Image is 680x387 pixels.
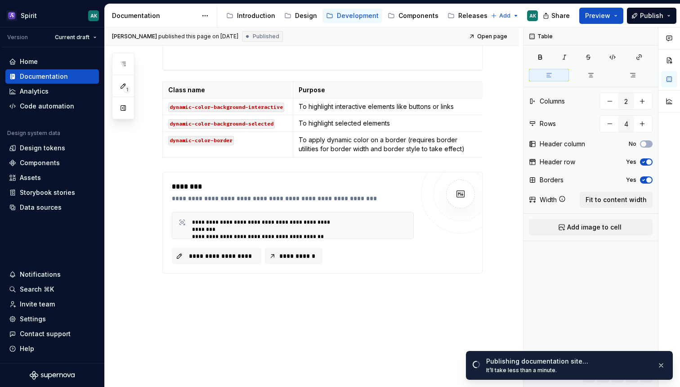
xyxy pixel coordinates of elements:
button: Fit to content width [580,192,653,208]
div: Components [20,158,60,167]
div: AK [90,12,97,19]
a: Design [281,9,321,23]
div: Releases [458,11,488,20]
a: Design tokens [5,141,99,155]
div: Home [20,57,38,66]
div: Search ⌘K [20,285,54,294]
a: Components [384,9,442,23]
a: Analytics [5,84,99,99]
div: Header column [540,139,585,148]
svg: Supernova Logo [30,371,75,380]
button: Current draft [51,31,101,44]
div: Invite team [20,300,55,309]
p: Purpose [299,85,480,94]
div: published this page on [DATE] [158,33,238,40]
span: Current draft [55,34,89,41]
a: Storybook stories [5,185,99,200]
div: Design tokens [20,144,65,153]
div: It’ll take less than a minute. [486,367,650,374]
span: Preview [585,11,610,20]
p: To apply dynamic color on a border (requires border utilities for border width and border style t... [299,135,480,153]
div: AK [529,12,536,19]
div: Columns [540,97,565,106]
div: Components [398,11,438,20]
p: Class name [168,85,287,94]
span: 1 [123,86,130,93]
p: To highlight interactive elements like buttons or links [299,102,480,111]
span: Published [253,33,279,40]
span: Open page [477,33,507,40]
a: Code automation [5,99,99,113]
div: Documentation [20,72,68,81]
a: Data sources [5,200,99,215]
code: dynamic-color-border [168,136,234,145]
div: Help [20,344,34,353]
a: Home [5,54,99,69]
div: Assets [20,173,41,182]
button: Search ⌘K [5,282,99,297]
button: Share [538,8,576,24]
label: Yes [626,158,636,166]
button: SpiritAK [2,6,103,25]
div: Borders [540,175,564,184]
button: Help [5,342,99,356]
div: Rows [540,119,556,128]
button: Publish [627,8,676,24]
img: 63932fde-23f0-455f-9474-7c6a8a4930cd.png [6,10,17,21]
div: Version [7,34,28,41]
div: Code automation [20,102,74,111]
div: Publishing documentation site… [486,357,650,366]
a: Introduction [223,9,279,23]
div: Notifications [20,270,61,279]
div: Spirit [21,11,37,20]
div: Development [337,11,379,20]
div: Design system data [7,130,60,137]
button: Add image to cell [529,219,653,235]
a: Documentation [5,69,99,84]
div: Data sources [20,203,62,212]
p: To highlight selected elements [299,119,480,128]
span: Fit to content width [586,195,647,204]
a: Invite team [5,297,99,311]
button: Add [488,9,522,22]
div: Contact support [20,329,71,338]
a: Development [322,9,382,23]
label: No [629,140,636,148]
label: Yes [626,176,636,184]
code: dynamic-color-background-selected [168,119,275,129]
span: Add [499,12,510,19]
div: Storybook stories [20,188,75,197]
div: Width [540,195,557,204]
div: Introduction [237,11,275,20]
span: Add image to cell [567,223,622,232]
span: Share [551,11,570,20]
div: Page tree [223,7,486,25]
a: Releases [444,9,491,23]
div: Analytics [20,87,49,96]
code: dynamic-color-background-interactive [168,103,284,112]
div: Documentation [112,11,197,20]
div: Design [295,11,317,20]
button: Contact support [5,327,99,341]
button: Preview [579,8,623,24]
a: Assets [5,171,99,185]
div: Settings [20,315,46,324]
div: Header row [540,157,575,166]
a: Settings [5,312,99,326]
a: Open page [466,30,511,43]
a: Components [5,156,99,170]
button: Notifications [5,267,99,282]
span: [PERSON_NAME] [112,33,157,40]
span: Publish [640,11,663,20]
